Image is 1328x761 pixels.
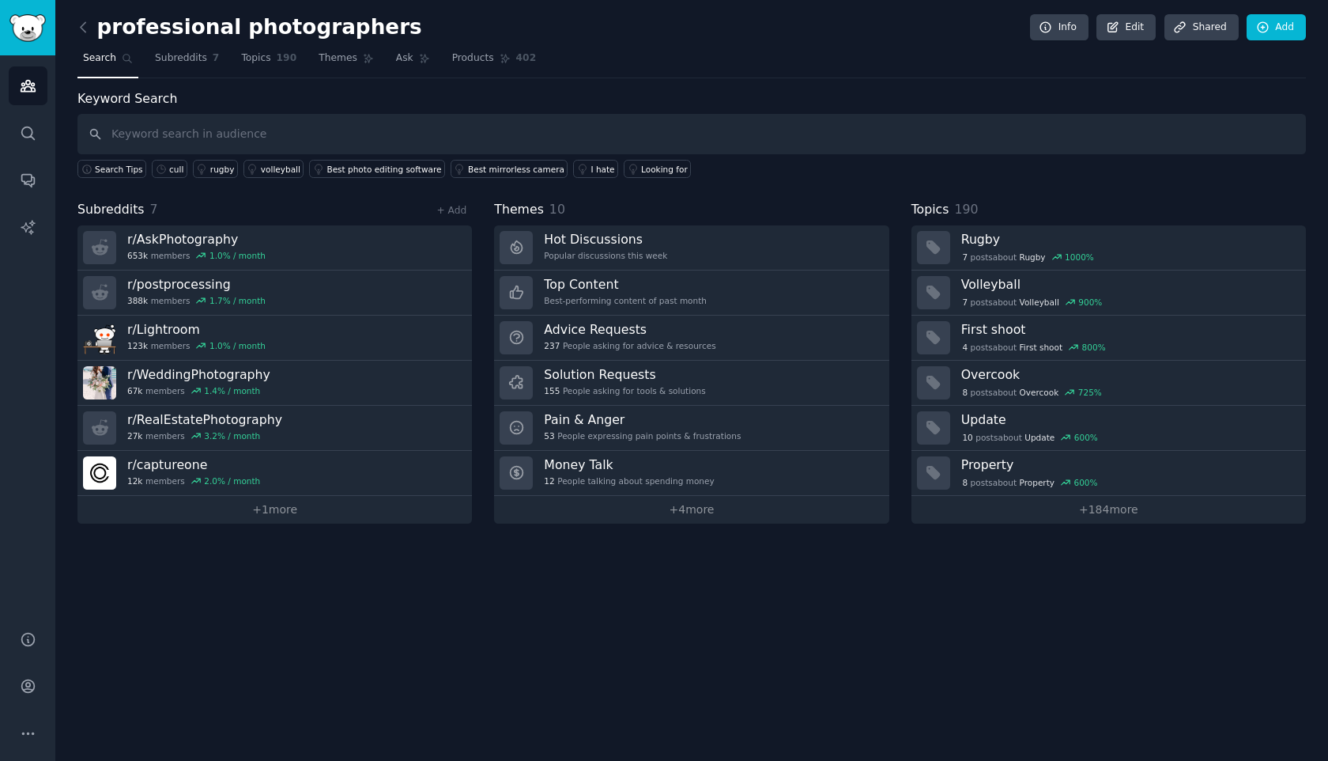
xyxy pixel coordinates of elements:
[77,160,146,178] button: Search Tips
[544,231,667,248] h3: Hot Discussions
[961,250,1096,264] div: post s about
[911,406,1306,451] a: Update10postsaboutUpdate600%
[127,321,266,338] h3: r/ Lightroom
[1065,252,1094,263] div: 1000 %
[1074,432,1098,443] div: 600 %
[962,252,968,263] span: 7
[1020,477,1054,488] span: Property
[544,276,707,293] h3: Top Content
[313,46,379,78] a: Themes
[77,200,145,220] span: Subreddits
[1078,297,1102,308] div: 900 %
[77,46,138,78] a: Search
[1020,297,1059,308] span: Volleyball
[277,51,297,66] span: 190
[961,411,1295,428] h3: Update
[544,366,705,383] h3: Solution Requests
[961,295,1104,309] div: post s about
[326,164,441,175] div: Best photo editing software
[169,164,183,175] div: cull
[309,160,445,178] a: Best photo editing software
[436,205,466,216] a: + Add
[624,160,691,178] a: Looking for
[127,385,142,396] span: 67k
[544,475,554,487] span: 12
[209,340,266,351] div: 1.0 % / month
[544,321,715,338] h3: Advice Requests
[452,51,494,66] span: Products
[494,451,888,496] a: Money Talk12People talking about spending money
[590,164,614,175] div: I hate
[209,250,266,261] div: 1.0 % / month
[961,475,1100,490] div: post s about
[573,160,618,178] a: I hate
[1078,387,1102,398] div: 725 %
[77,406,472,451] a: r/RealEstatePhotography27kmembers3.2% / month
[1030,14,1088,41] a: Info
[127,250,266,261] div: members
[494,225,888,271] a: Hot DiscussionsPopular discussions this week
[494,316,888,361] a: Advice Requests237People asking for advice & resources
[451,160,568,178] a: Best mirrorless camera
[127,295,148,306] span: 388k
[127,340,148,351] span: 123k
[155,51,207,66] span: Subreddits
[961,366,1295,383] h3: Overcook
[961,385,1104,399] div: post s about
[544,295,707,306] div: Best-performing content of past month
[127,475,142,487] span: 12k
[396,51,413,66] span: Ask
[962,297,968,308] span: 7
[911,316,1306,361] a: First shoot4postsaboutFirst shoot800%
[127,411,282,428] h3: r/ RealEstatePhotography
[1020,342,1063,353] span: First shoot
[127,250,148,261] span: 653k
[150,202,158,217] span: 7
[83,456,116,490] img: captureone
[494,361,888,406] a: Solution Requests155People asking for tools & solutions
[236,46,302,78] a: Topics190
[193,160,238,178] a: rugby
[77,91,177,106] label: Keyword Search
[77,361,472,406] a: r/WeddingPhotography67kmembers1.4% / month
[1247,14,1306,41] a: Add
[95,164,143,175] span: Search Tips
[149,46,224,78] a: Subreddits7
[127,340,266,351] div: members
[152,160,187,178] a: cull
[209,295,266,306] div: 1.7 % / month
[549,202,565,217] span: 10
[911,361,1306,406] a: Overcook8postsaboutOvercook725%
[961,340,1107,354] div: post s about
[127,276,266,293] h3: r/ postprocessing
[9,14,46,42] img: GummySearch logo
[911,200,949,220] span: Topics
[204,385,260,396] div: 1.4 % / month
[127,366,270,383] h3: r/ WeddingPhotography
[77,114,1306,154] input: Keyword search in audience
[544,250,667,261] div: Popular discussions this week
[77,496,472,524] a: +1more
[77,225,472,271] a: r/AskPhotography653kmembers1.0% / month
[204,475,260,487] div: 2.0 % / month
[961,231,1295,248] h3: Rugby
[213,51,220,66] span: 7
[77,271,472,316] a: r/postprocessing388kmembers1.7% / month
[1020,252,1046,263] span: Rugby
[494,200,544,220] span: Themes
[1074,477,1098,488] div: 600 %
[77,15,422,40] h2: professional photographers
[127,385,270,396] div: members
[261,164,300,175] div: volleyball
[83,321,116,354] img: Lightroom
[468,164,564,175] div: Best mirrorless camera
[911,225,1306,271] a: Rugby7postsaboutRugby1000%
[390,46,436,78] a: Ask
[1024,432,1054,443] span: Update
[127,430,142,441] span: 27k
[544,385,560,396] span: 155
[962,477,968,488] span: 8
[127,430,282,441] div: members
[1020,387,1059,398] span: Overcook
[961,430,1100,445] div: post s about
